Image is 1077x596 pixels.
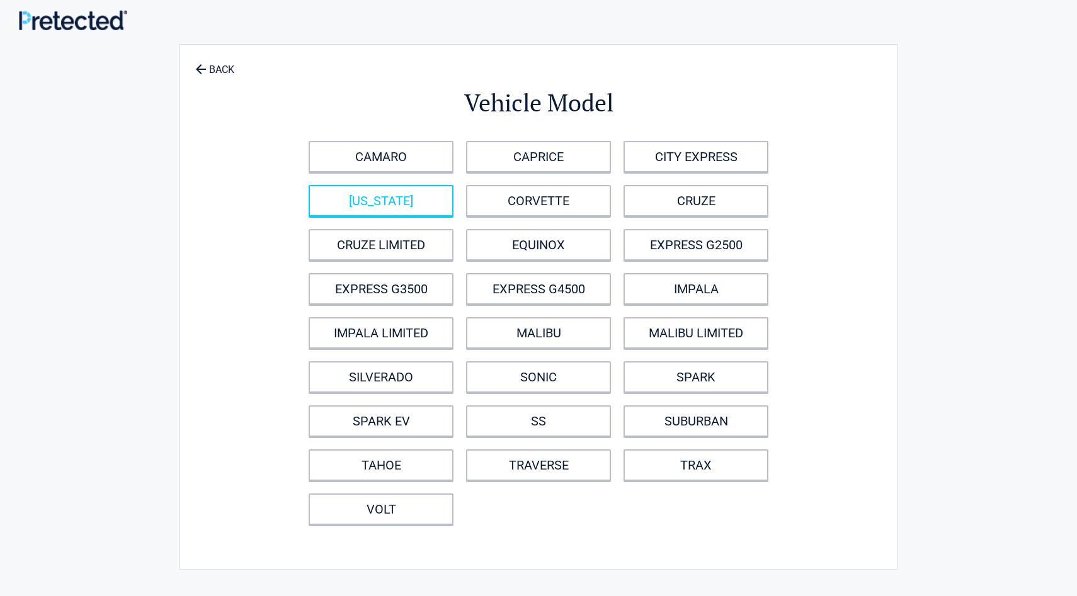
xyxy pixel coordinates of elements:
a: EXPRESS G3500 [309,273,453,305]
a: CAPRICE [466,141,611,172]
a: SPARK [624,361,768,393]
a: SONIC [466,361,611,393]
a: SS [466,405,611,437]
a: TRAX [624,449,768,481]
a: TRAVERSE [466,449,611,481]
h2: Vehicle Model [249,87,828,119]
a: TAHOE [309,449,453,481]
a: CRUZE LIMITED [309,229,453,261]
a: CAMARO [309,141,453,172]
a: MALIBU LIMITED [624,317,768,349]
a: EQUINOX [466,229,611,261]
a: CORVETTE [466,185,611,216]
a: SILVERADO [309,361,453,393]
a: BACK [193,53,237,75]
img: Main Logo [19,10,127,30]
a: IMPALA [624,273,768,305]
a: IMPALA LIMITED [309,317,453,349]
a: MALIBU [466,317,611,349]
a: CRUZE [624,185,768,216]
a: CITY EXPRESS [624,141,768,172]
a: SPARK EV [309,405,453,437]
a: SUBURBAN [624,405,768,437]
a: EXPRESS G2500 [624,229,768,261]
a: [US_STATE] [309,185,453,216]
a: EXPRESS G4500 [466,273,611,305]
a: VOLT [309,493,453,525]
